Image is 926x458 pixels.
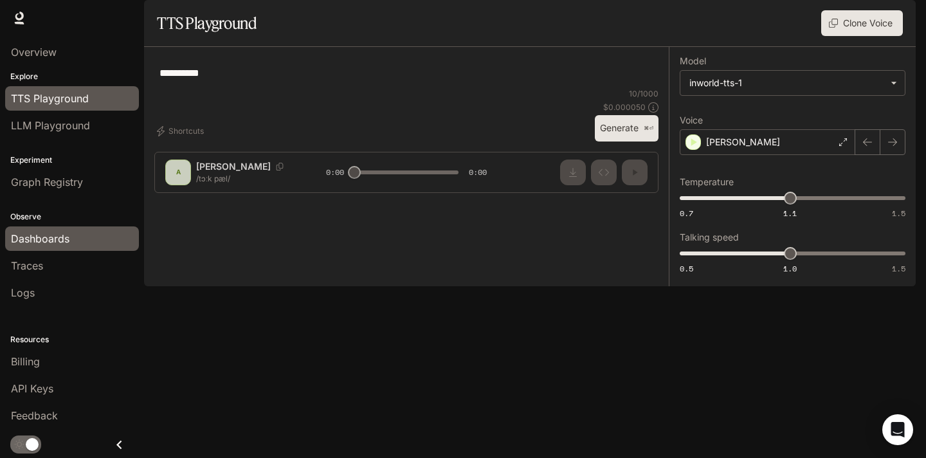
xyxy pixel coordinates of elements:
[680,116,703,125] p: Voice
[680,178,734,187] p: Temperature
[783,263,797,274] span: 1.0
[680,208,693,219] span: 0.7
[706,136,780,149] p: [PERSON_NAME]
[595,115,658,142] button: Generate⌘⏎
[157,10,257,36] h1: TTS Playground
[689,77,884,89] div: inworld-tts-1
[680,263,693,274] span: 0.5
[629,88,658,99] p: 10 / 1000
[821,10,903,36] button: Clone Voice
[680,233,739,242] p: Talking speed
[644,125,653,133] p: ⌘⏎
[603,102,646,113] p: $ 0.000050
[680,71,905,95] div: inworld-tts-1
[154,121,209,142] button: Shortcuts
[892,208,905,219] span: 1.5
[680,57,706,66] p: Model
[783,208,797,219] span: 1.1
[892,263,905,274] span: 1.5
[882,414,913,445] div: Open Intercom Messenger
